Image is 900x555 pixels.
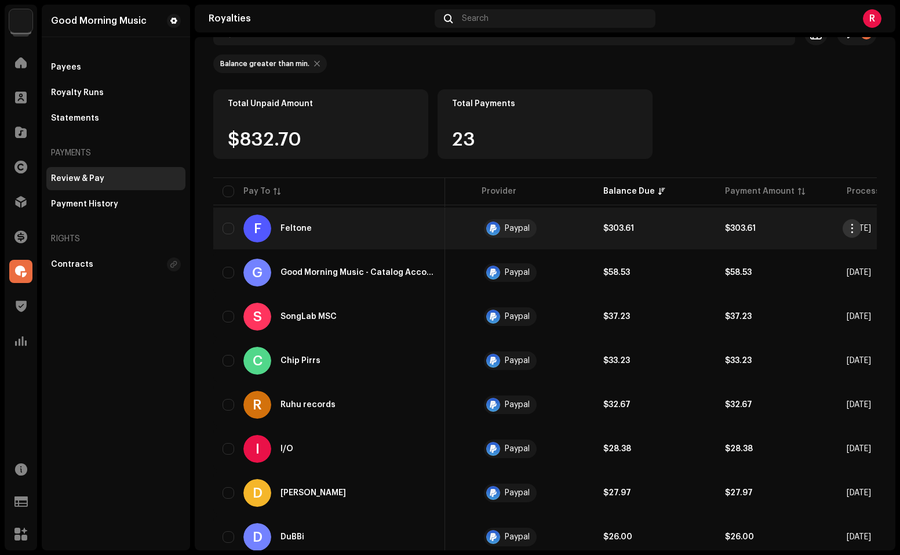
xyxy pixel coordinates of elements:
[280,445,293,453] div: I/O
[725,224,756,233] strong: $303.61
[9,9,32,32] img: 4d355f5d-9311-46a2-b30d-525bdb8252bf
[46,139,185,167] re-a-nav-header: Payments
[46,225,185,253] re-a-nav-header: Rights
[725,445,753,453] strong: $28.38
[603,224,634,233] strong: $303.61
[46,107,185,130] re-m-nav-item: Statements
[46,193,185,216] re-m-nav-item: Payment History
[51,199,118,209] div: Payment History
[725,186,795,197] div: Payment Amount
[280,269,436,277] div: Good Morning Music - Catalog Account
[51,174,104,183] div: Review & Pay
[482,263,585,282] span: Paypal
[725,357,752,365] strong: $33.23
[51,88,104,97] div: Royalty Runs
[280,224,312,233] div: Feltone
[280,489,346,497] div: Devan Garcia
[725,401,752,409] strong: $32.67
[243,186,270,197] div: Pay To
[482,396,585,414] span: Paypal
[280,313,337,321] div: SongLab MSC
[482,528,585,546] span: Paypal
[280,401,336,409] div: Ruhu records
[280,357,320,365] div: Chip Pirrs
[452,99,638,108] div: Total Payments
[46,81,185,104] re-m-nav-item: Royalty Runs
[482,440,585,458] span: Paypal
[51,260,93,269] div: Contracts
[505,357,530,365] div: Paypal
[243,523,271,551] div: D
[482,484,585,502] span: Paypal
[603,533,632,541] strong: $26.00
[51,16,147,26] div: Good Morning Music
[505,313,530,321] div: Paypal
[243,215,271,242] div: F
[603,401,631,409] strong: $32.67
[603,186,655,197] div: Balance Due
[46,56,185,79] re-m-nav-item: Payees
[209,14,430,23] div: Royalties
[505,489,530,497] div: Paypal
[220,59,309,68] div: Balance greater than min.
[51,114,99,123] div: Statements
[46,167,185,190] re-m-nav-item: Review & Pay
[243,303,271,331] div: S
[603,313,630,321] strong: $37.23
[228,99,414,108] div: Total Unpaid Amount
[505,224,530,233] div: Paypal
[482,351,585,370] span: Paypal
[482,219,585,238] span: Paypal
[863,9,881,28] div: R
[725,533,754,541] strong: $26.00
[505,401,530,409] div: Paypal
[603,445,631,453] strong: $28.38
[243,435,271,463] div: I
[725,313,752,321] strong: $37.23
[46,253,185,276] re-m-nav-item: Contracts
[438,89,653,159] re-o-card-value: Total Payments
[213,89,428,159] re-o-card-value: Total Unpaid Amount
[505,533,530,541] div: Paypal
[603,489,631,497] strong: $27.97
[243,391,271,419] div: R
[603,357,630,365] strong: $33.23
[725,269,752,277] strong: $58.53
[243,259,271,286] div: G
[462,14,489,23] span: Search
[243,347,271,375] div: C
[482,307,585,326] span: Paypal
[505,445,530,453] div: Paypal
[51,63,81,72] div: Payees
[505,269,530,277] div: Paypal
[243,479,271,507] div: D
[603,269,630,277] strong: $58.53
[280,533,304,541] div: DuBBi
[725,489,753,497] strong: $27.97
